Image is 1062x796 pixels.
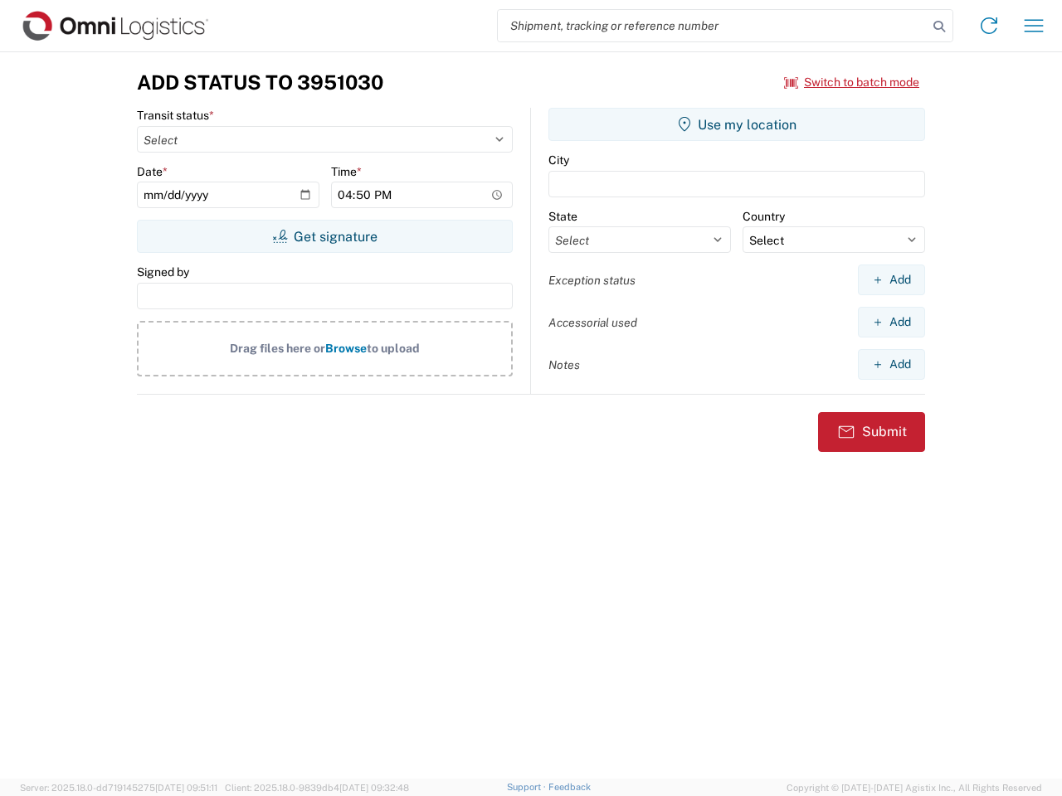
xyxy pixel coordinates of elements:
[548,315,637,330] label: Accessorial used
[137,265,189,279] label: Signed by
[548,273,636,288] label: Exception status
[858,265,925,295] button: Add
[743,209,785,224] label: Country
[339,783,409,793] span: [DATE] 09:32:48
[230,342,325,355] span: Drag files here or
[137,220,513,253] button: Get signature
[325,342,367,355] span: Browse
[137,164,168,179] label: Date
[548,357,580,372] label: Notes
[137,70,383,95] h3: Add Status to 3951030
[858,349,925,380] button: Add
[548,153,569,167] label: City
[498,10,928,41] input: Shipment, tracking or reference number
[548,108,925,141] button: Use my location
[548,782,591,792] a: Feedback
[548,209,577,224] label: State
[858,307,925,337] button: Add
[784,69,919,96] button: Switch to batch mode
[787,780,1042,795] span: Copyright © [DATE]-[DATE] Agistix Inc., All Rights Reserved
[155,783,217,793] span: [DATE] 09:51:11
[331,164,362,179] label: Time
[367,342,420,355] span: to upload
[137,108,214,123] label: Transit status
[225,783,409,793] span: Client: 2025.18.0-9839db4
[20,783,217,793] span: Server: 2025.18.0-dd719145275
[818,412,925,452] button: Submit
[507,782,548,792] a: Support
